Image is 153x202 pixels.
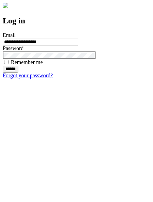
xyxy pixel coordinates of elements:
label: Email [3,32,16,38]
h2: Log in [3,16,150,25]
a: Forgot your password? [3,73,53,78]
img: logo-4e3dc11c47720685a147b03b5a06dd966a58ff35d612b21f08c02c0306f2b779.png [3,3,8,8]
label: Remember me [11,59,43,65]
label: Password [3,45,23,51]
